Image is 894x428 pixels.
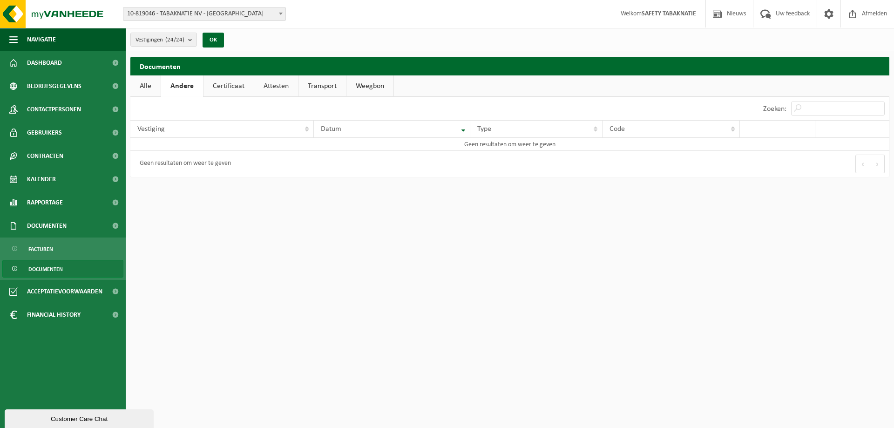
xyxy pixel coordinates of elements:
[135,156,231,172] div: Geen resultaten om weer te geven
[28,260,63,278] span: Documenten
[203,75,254,97] a: Certificaat
[5,408,156,428] iframe: chat widget
[28,240,53,258] span: Facturen
[763,105,786,113] label: Zoeken:
[123,7,286,21] span: 10-819046 - TABAKNATIE NV - ANTWERPEN
[870,155,885,173] button: Next
[27,28,56,51] span: Navigatie
[855,155,870,173] button: Previous
[137,125,165,133] span: Vestiging
[346,75,393,97] a: Weegbon
[203,33,224,48] button: OK
[642,10,696,17] strong: SAFETY TABAKNATIE
[123,7,285,20] span: 10-819046 - TABAKNATIE NV - ANTWERPEN
[2,260,123,278] a: Documenten
[27,191,63,214] span: Rapportage
[130,57,889,75] h2: Documenten
[477,125,491,133] span: Type
[27,144,63,168] span: Contracten
[130,33,197,47] button: Vestigingen(24/24)
[165,37,184,43] count: (24/24)
[254,75,298,97] a: Attesten
[27,214,67,238] span: Documenten
[130,138,889,151] td: Geen resultaten om weer te geven
[2,240,123,258] a: Facturen
[27,168,56,191] span: Kalender
[27,98,81,121] span: Contactpersonen
[161,75,203,97] a: Andere
[298,75,346,97] a: Transport
[321,125,341,133] span: Datum
[610,125,625,133] span: Code
[27,75,81,98] span: Bedrijfsgegevens
[27,280,102,303] span: Acceptatievoorwaarden
[135,33,184,47] span: Vestigingen
[27,121,62,144] span: Gebruikers
[27,51,62,75] span: Dashboard
[27,303,81,326] span: Financial History
[130,75,161,97] a: Alle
